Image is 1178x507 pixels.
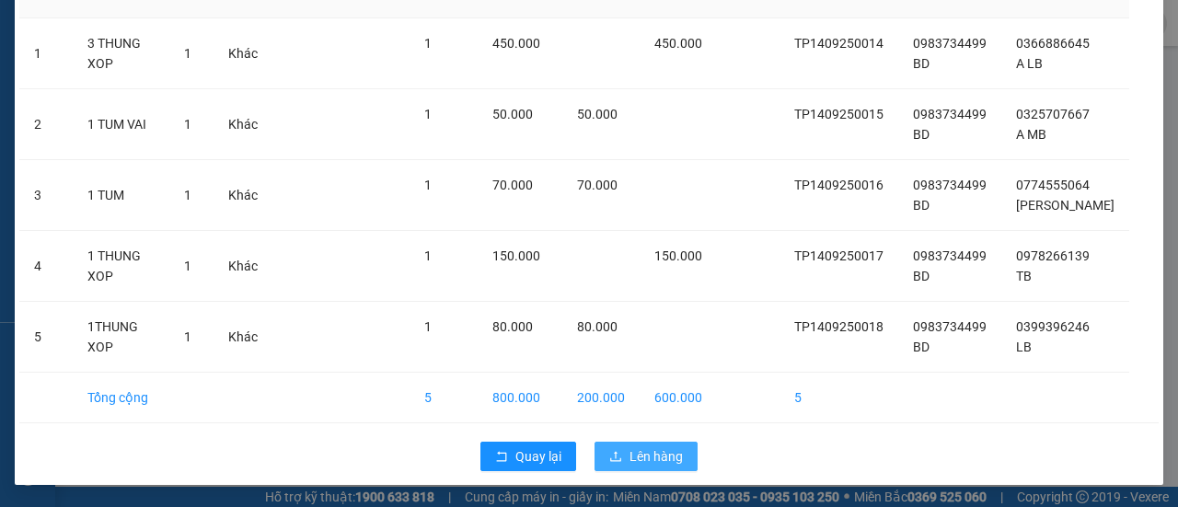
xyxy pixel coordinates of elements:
span: 50.000 [492,107,533,121]
span: 1 [424,178,432,192]
td: Khác [214,231,272,302]
span: 1 [424,319,432,334]
td: 600.000 [640,373,717,423]
span: 0983734499 [913,178,987,192]
span: 80.000 [577,319,618,334]
span: 450.000 [654,36,702,51]
span: A MB [1016,127,1046,142]
span: 1 [184,117,191,132]
span: BD [913,340,930,354]
span: 1 [184,329,191,344]
button: rollbackQuay lại [480,442,576,471]
span: 1 [424,36,432,51]
span: rollback [495,450,508,465]
span: 70.000 [577,178,618,192]
td: Khác [214,302,272,373]
span: BD [913,56,930,71]
td: 2 [19,89,73,160]
span: 1 [424,107,432,121]
td: 5 [780,373,898,423]
span: TP1409250016 [794,178,883,192]
span: BD [913,198,930,213]
td: 4 [19,231,73,302]
td: 3 THUNG XOP [73,18,169,89]
span: 50.000 [577,107,618,121]
td: 800.000 [478,373,562,423]
td: Tổng cộng [73,373,169,423]
td: 1 TUM VAI [73,89,169,160]
span: 0366886645 [1016,36,1090,51]
span: 70.000 [492,178,533,192]
span: 1 [184,188,191,202]
span: BD [913,127,930,142]
span: A LB [1016,56,1043,71]
td: 3 [19,160,73,231]
span: BD [913,269,930,283]
td: 1 TUM [73,160,169,231]
td: 5 [19,302,73,373]
td: Khác [214,89,272,160]
span: 0774555064 [1016,178,1090,192]
span: 0325707667 [1016,107,1090,121]
span: 1 [184,46,191,61]
span: 450.000 [492,36,540,51]
td: Khác [214,160,272,231]
td: 5 [410,373,478,423]
span: Quay lại [515,446,561,467]
span: TP1409250015 [794,107,883,121]
span: 150.000 [492,248,540,263]
span: 1 [184,259,191,273]
span: TP1409250017 [794,248,883,263]
span: 0399396246 [1016,319,1090,334]
span: 0978266139 [1016,248,1090,263]
span: 0983734499 [913,319,987,334]
span: 80.000 [492,319,533,334]
span: 0983734499 [913,248,987,263]
td: 1 [19,18,73,89]
td: 1THUNG XOP [73,302,169,373]
span: [PERSON_NAME] [1016,198,1114,213]
span: TP1409250014 [794,36,883,51]
td: 200.000 [562,373,640,423]
span: 150.000 [654,248,702,263]
td: Khác [214,18,272,89]
span: upload [609,450,622,465]
span: 0983734499 [913,107,987,121]
span: Lên hàng [629,446,683,467]
button: uploadLên hàng [595,442,698,471]
td: 1 THUNG XOP [73,231,169,302]
span: TB [1016,269,1032,283]
span: TP1409250018 [794,319,883,334]
span: LB [1016,340,1032,354]
span: 0983734499 [913,36,987,51]
span: 1 [424,248,432,263]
